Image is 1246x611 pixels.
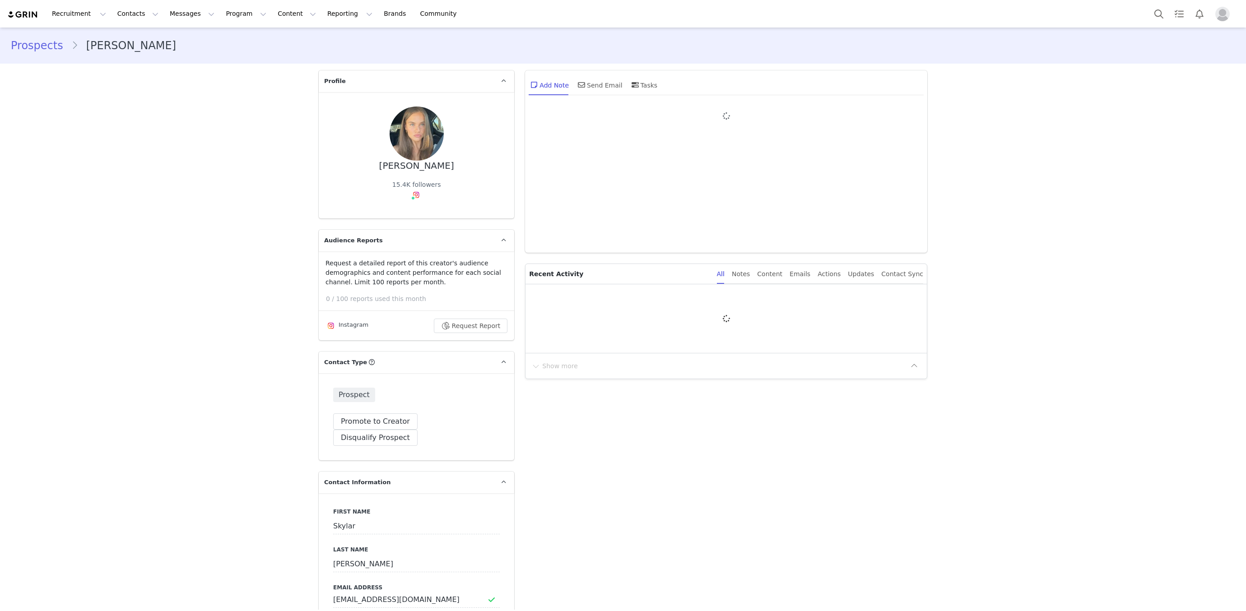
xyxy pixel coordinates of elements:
[378,4,414,24] a: Brands
[390,106,444,161] img: 53116ec7-f9c2-4a54-898f-d82629c6b905.jpg
[630,74,658,96] div: Tasks
[790,264,810,284] div: Emails
[1169,4,1189,24] a: Tasks
[392,180,441,190] div: 15.4K followers
[272,4,321,24] button: Content
[333,388,375,402] span: Prospect
[333,413,418,430] button: Promote to Creator
[1210,7,1239,21] button: Profile
[333,430,418,446] button: Disqualify Prospect
[732,264,750,284] div: Notes
[324,358,367,367] span: Contact Type
[324,478,391,487] span: Contact Information
[324,236,383,245] span: Audience Reports
[326,294,514,304] p: 0 / 100 reports used this month
[322,4,378,24] button: Reporting
[818,264,841,284] div: Actions
[11,37,71,54] a: Prospects
[415,4,466,24] a: Community
[379,161,454,171] div: [PERSON_NAME]
[46,4,112,24] button: Recruitment
[333,592,500,608] input: Email Address
[848,264,874,284] div: Updates
[333,583,500,592] label: Email Address
[881,264,923,284] div: Contact Sync
[531,359,578,373] button: Show more
[112,4,164,24] button: Contacts
[529,264,709,284] p: Recent Activity
[7,10,39,19] img: grin logo
[1190,4,1209,24] button: Notifications
[1215,7,1230,21] img: placeholder-profile.jpg
[434,319,508,333] button: Request Report
[164,4,220,24] button: Messages
[324,77,346,86] span: Profile
[413,191,420,199] img: instagram.svg
[576,74,623,96] div: Send Email
[529,74,569,96] div: Add Note
[717,264,725,284] div: All
[327,322,335,329] img: instagram.svg
[333,546,500,554] label: Last Name
[220,4,272,24] button: Program
[333,508,500,516] label: First Name
[1149,4,1169,24] button: Search
[325,320,368,331] div: Instagram
[757,264,782,284] div: Content
[325,259,507,287] p: Request a detailed report of this creator's audience demographics and content performance for eac...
